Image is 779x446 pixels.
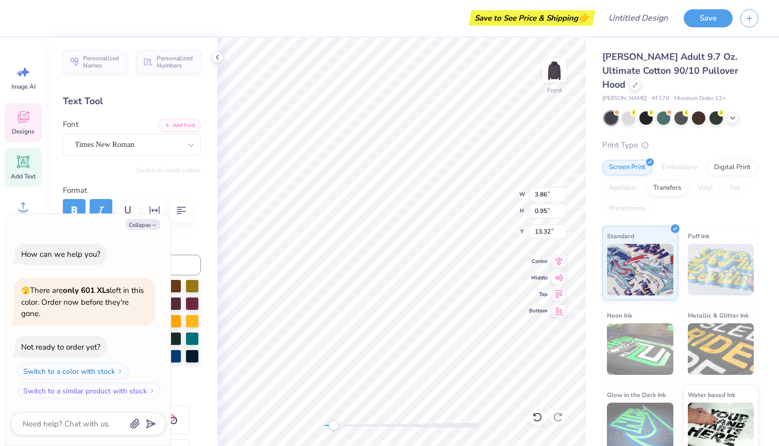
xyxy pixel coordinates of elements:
span: Middle [529,274,548,282]
img: Switch to a color with stock [117,368,123,374]
div: Applique [602,180,643,196]
div: Transfers [647,180,688,196]
span: Add Text [11,172,36,180]
button: Switch to Greek Letters [137,166,201,174]
span: Water based Ink [688,389,735,400]
span: [PERSON_NAME] [602,94,647,103]
img: Standard [607,244,673,295]
span: Standard [607,230,634,241]
span: Personalized Names [83,55,121,69]
div: Text Tool [63,94,201,108]
span: Glow in the Dark Ink [607,389,666,400]
span: # F170 [652,94,669,103]
label: Font [63,119,78,130]
button: Switch to a color with stock [18,363,129,379]
input: Untitled Design [600,8,676,28]
button: Switch to a similar product with stock [18,383,161,399]
div: How can we help you? [21,249,100,259]
div: Embroidery [655,160,704,175]
img: Neon Ink [607,323,673,375]
span: 👉 [578,11,589,24]
button: Collapse [126,219,160,230]
span: Top [529,290,548,299]
span: Puff Ink [688,230,709,241]
span: Image AI [11,82,36,91]
div: Not ready to order yet? [21,342,100,352]
span: Personalized Numbers [157,55,195,69]
div: Save to See Price & Shipping [471,10,592,26]
span: [PERSON_NAME] Adult 9.7 Oz. Ultimate Cotton 90/10 Pullover Hood [602,51,738,91]
span: Minimum Order: 12 + [674,94,726,103]
button: Save [684,9,733,27]
div: Rhinestones [602,201,652,217]
div: Digital Print [707,160,757,175]
div: Screen Print [602,160,652,175]
span: Center [529,257,548,266]
img: Switch to a similar product with stock [149,388,155,394]
img: Puff Ink [688,244,754,295]
span: There are left in this color. Order now before they're gone. [21,285,144,319]
span: Designs [12,127,35,136]
div: Vinyl [691,180,720,196]
strong: only 601 XLs [63,285,110,295]
div: Accessibility label [328,420,338,431]
span: Neon Ink [607,310,632,321]
span: Bottom [529,307,548,315]
div: Foil [723,180,747,196]
div: Print Type [602,139,758,151]
img: Front [544,60,565,80]
button: Add Font [159,119,201,132]
span: Metallic & Glitter Ink [688,310,749,321]
label: Format [63,185,201,196]
button: Personalized Numbers [137,50,201,74]
img: Metallic & Glitter Ink [688,323,754,375]
span: 🫣 [21,286,30,295]
button: Personalized Names [63,50,127,74]
div: Front [547,86,562,95]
